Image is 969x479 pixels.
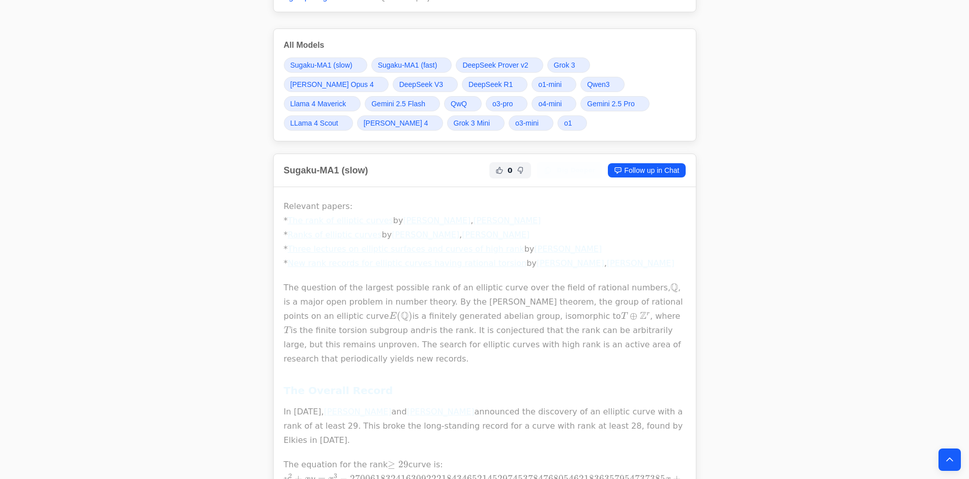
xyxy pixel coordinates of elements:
a: Qwen3 [580,77,624,92]
a: o3-pro [486,96,527,111]
button: Helpful [493,164,506,176]
span: Sugaku-MA1 (slow) [290,60,353,70]
a: QwQ [444,96,482,111]
button: Not Helpful [515,164,527,176]
span: ( [397,310,401,321]
a: [PERSON_NAME] [462,230,530,239]
button: Back to top [938,448,961,471]
a: [PERSON_NAME] [473,216,541,225]
span: r [426,326,430,335]
p: In [DATE], and announced the discovery of an elliptic curve with a rank of at least 29. This brok... [284,405,686,447]
a: Grok 3 [547,57,590,73]
span: Grok 3 Mini [454,118,490,128]
span: T [621,312,627,321]
a: [PERSON_NAME] [324,407,392,416]
a: o4-mini [532,96,576,111]
a: o3-mini [509,115,553,131]
span: 0 [508,165,513,175]
span: Z [640,309,647,323]
a: Gemini 2.5 Pro [580,96,649,111]
span: o3-mini [515,118,539,128]
a: LLama 4 Scout [284,115,353,131]
span: Grok 3 [554,60,575,70]
a: Grok 3 Mini [447,115,505,131]
a: [PERSON_NAME] [407,407,475,416]
span: ) [408,310,413,321]
span: E [389,312,396,321]
span: Llama 4 Maverick [290,99,346,109]
span: Q [401,309,408,323]
p: The question of the largest possible rank of an elliptic curve over the field of rational numbers... [284,281,686,366]
a: [PERSON_NAME] [403,216,471,225]
p: Relevant papers: * by , * by , * by * by , [284,199,686,271]
span: 29 [398,459,408,470]
a: Gemini 2.5 Flash [365,96,440,111]
h2: Sugaku-MA1 (slow) [284,163,368,177]
a: [PERSON_NAME] 4 [357,115,443,131]
a: Sugaku-MA1 (fast) [371,57,452,73]
span: o3-pro [492,99,513,109]
a: Follow up in Chat [608,163,685,177]
a: [PERSON_NAME] [534,244,602,254]
span: Q [670,281,678,295]
a: [PERSON_NAME] [537,258,604,268]
a: Ranks of elliptic curves [288,230,382,239]
a: The rank of elliptic curves [288,216,393,225]
span: Qwen3 [587,79,609,89]
span: Sugaku-MA1 (fast) [378,60,437,70]
a: New rank records for elliptic curves having rational torsion [288,258,527,268]
span: ⊕ [630,310,637,321]
a: DeepSeek V3 [393,77,458,92]
a: [PERSON_NAME] [607,258,674,268]
a: Sugaku-MA1 (slow) [284,57,367,73]
h3: All Models [284,39,686,51]
span: r [647,310,650,317]
span: o1 [564,118,572,128]
span: [PERSON_NAME] Opus 4 [290,79,374,89]
a: o1 [557,115,587,131]
a: o1-mini [532,77,576,92]
span: Gemini 2.5 Flash [371,99,425,109]
span: DeepSeek Prover v2 [462,60,528,70]
span: [PERSON_NAME] 4 [364,118,428,128]
span: QwQ [451,99,467,109]
span: ≥ [388,459,395,470]
a: DeepSeek R1 [462,77,527,92]
span: LLama 4 Scout [290,118,338,128]
span: T [284,326,289,335]
a: Three lectures on elliptic surfaces and curves of high rank [288,244,524,254]
span: Gemini 2.5 Pro [587,99,634,109]
span: o4-mini [538,99,562,109]
a: [PERSON_NAME] Opus 4 [284,77,389,92]
span: o1-mini [538,79,562,89]
span: DeepSeek V3 [399,79,443,89]
h3: The Overall Record [284,382,686,399]
a: Llama 4 Maverick [284,96,361,111]
span: DeepSeek R1 [468,79,513,89]
a: DeepSeek Prover v2 [456,57,543,73]
a: [PERSON_NAME] [392,230,459,239]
